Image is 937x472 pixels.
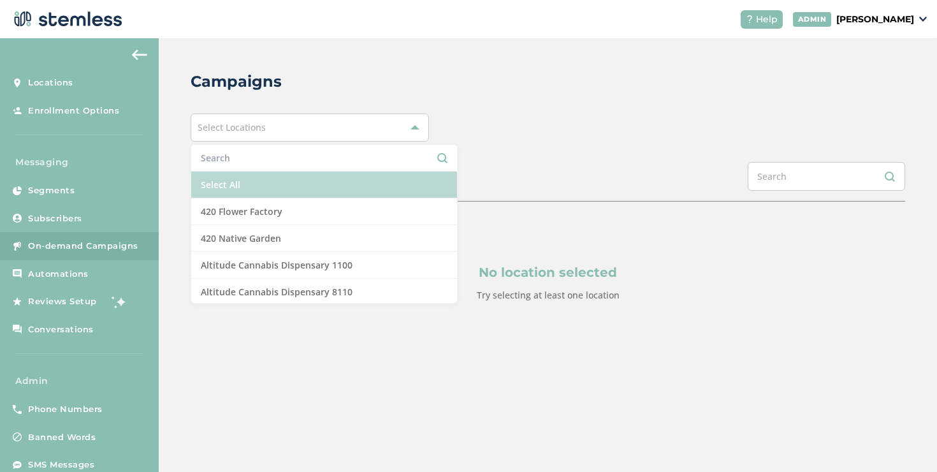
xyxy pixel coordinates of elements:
[28,431,96,444] span: Banned Words
[198,121,266,133] span: Select Locations
[873,411,937,472] iframe: Chat Widget
[28,212,82,225] span: Subscribers
[191,225,457,252] li: 420 Native Garden
[201,151,447,165] input: Search
[477,289,620,301] label: Try selecting at least one location
[28,403,103,416] span: Phone Numbers
[252,263,844,282] p: No location selected
[191,172,457,198] li: Select All
[191,70,282,93] h2: Campaigns
[28,323,94,336] span: Conversations
[919,17,927,22] img: icon_down-arrow-small-66adaf34.svg
[191,279,457,306] li: Altitude Cannabis Dispensary 8110
[10,6,122,32] img: logo-dark-0685b13c.svg
[28,105,119,117] span: Enrollment Options
[28,184,75,197] span: Segments
[756,13,778,26] span: Help
[28,240,138,253] span: On-demand Campaigns
[836,13,914,26] p: [PERSON_NAME]
[106,289,132,314] img: glitter-stars-b7820f95.gif
[748,162,905,191] input: Search
[793,12,832,27] div: ADMIN
[132,50,147,60] img: icon-arrow-back-accent-c549486e.svg
[191,252,457,279] li: Altitude Cannabis Dispensary 1100
[28,459,94,471] span: SMS Messages
[746,15,753,23] img: icon-help-white-03924b79.svg
[191,198,457,225] li: 420 Flower Factory
[28,268,89,281] span: Automations
[28,77,73,89] span: Locations
[28,295,97,308] span: Reviews Setup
